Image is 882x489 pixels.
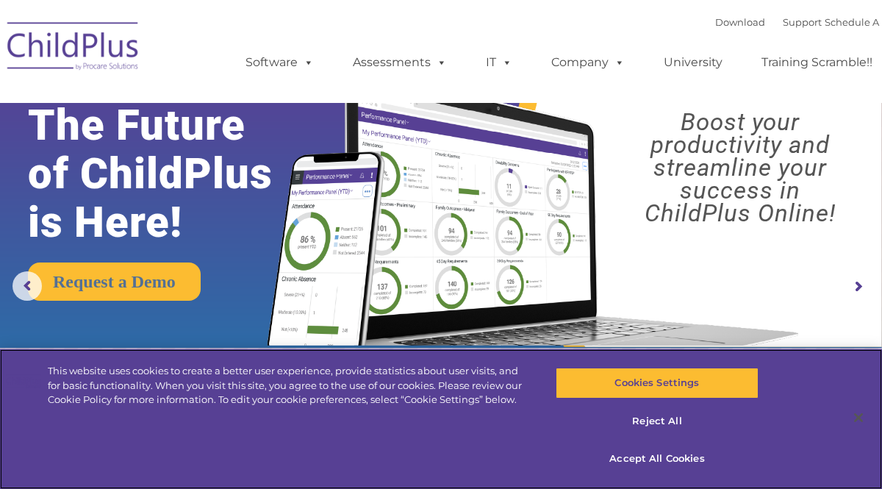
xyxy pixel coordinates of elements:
[783,16,822,28] a: Support
[338,48,462,77] a: Assessments
[48,364,529,407] div: This website uses cookies to create a better user experience, provide statistics about user visit...
[609,110,871,224] rs-layer: Boost your productivity and streamline your success in ChildPlus Online!
[197,157,259,168] span: Phone number
[537,48,639,77] a: Company
[231,48,329,77] a: Software
[715,16,765,28] a: Download
[28,263,201,301] a: Request a Demo
[197,97,242,108] span: Last name
[556,406,759,437] button: Reject All
[28,101,309,246] rs-layer: The Future of ChildPlus is Here!
[556,443,759,474] button: Accept All Cookies
[471,48,527,77] a: IT
[842,401,875,434] button: Close
[556,368,759,399] button: Cookies Settings
[649,48,737,77] a: University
